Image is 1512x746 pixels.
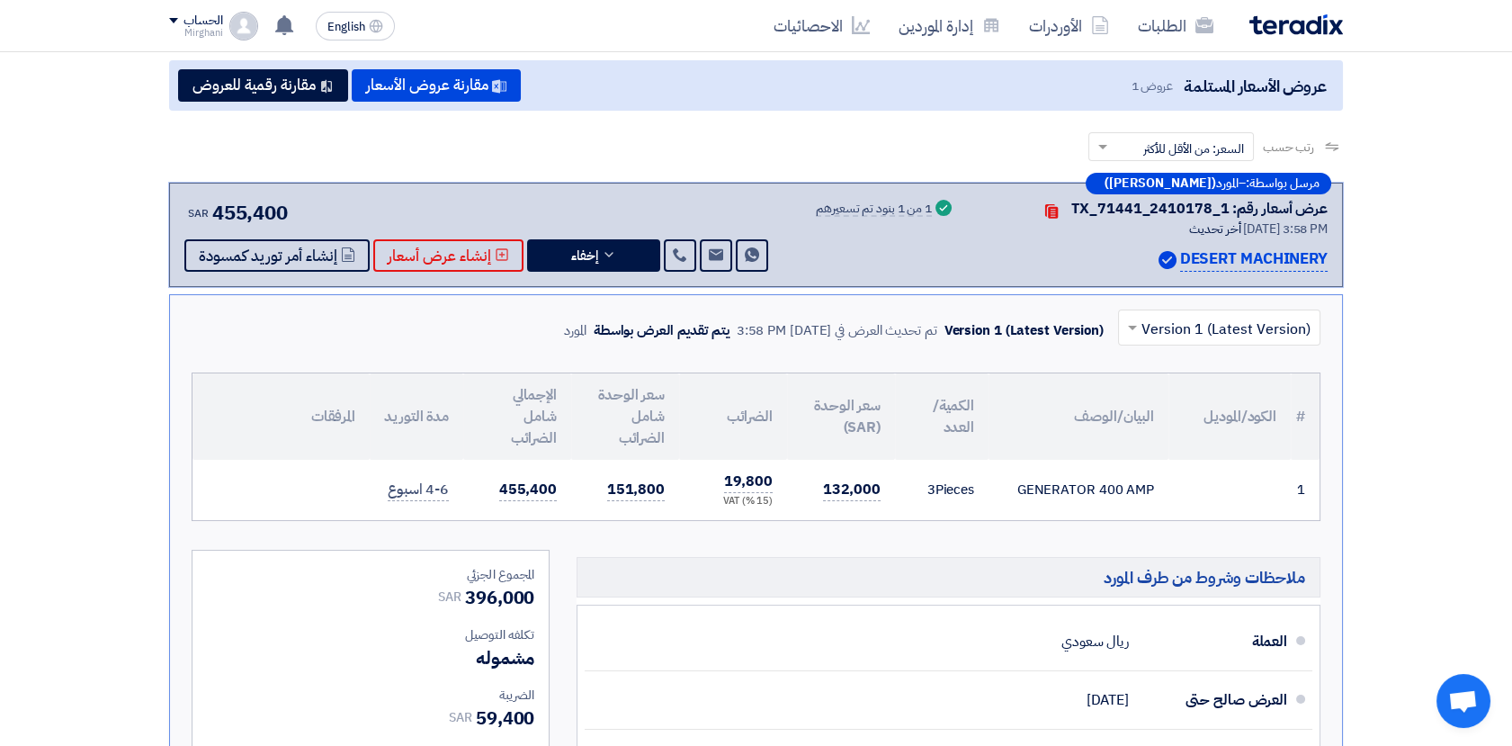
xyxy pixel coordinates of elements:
div: Mirghani [169,28,222,38]
th: سعر الوحدة (SAR) [787,373,895,460]
span: [DATE] 3:58 PM [1243,220,1328,238]
th: الإجمالي شامل الضرائب [463,373,571,460]
th: مدة التوريد [370,373,463,460]
span: SAR [449,708,472,727]
span: 132,000 [823,479,881,501]
div: العملة [1143,620,1287,663]
div: ريال سعودي [1061,625,1129,659]
a: إدارة الموردين [884,4,1015,47]
span: مرسل بواسطة: [1246,177,1320,190]
a: الأوردرات [1015,4,1123,47]
td: Pieces [895,460,989,520]
img: Verified Account [1159,251,1176,269]
span: المورد [1216,177,1239,190]
span: رتب حسب [1263,138,1314,157]
img: profile_test.png [229,12,258,40]
button: English [316,12,395,40]
span: 455,400 [212,198,288,228]
th: سعر الوحدة شامل الضرائب [571,373,679,460]
span: 396,000 [465,584,534,611]
div: 1 من 1 بنود تم تسعيرهم [816,202,932,217]
p: DESERT MACHINERY [1180,247,1328,272]
div: تم تحديث العرض في [DATE] 3:58 PM [737,320,937,341]
span: أخر تحديث [1189,220,1240,238]
td: 1 [1291,460,1320,520]
button: إنشاء عرض أسعار [373,239,523,272]
span: 151,800 [607,479,665,501]
button: إنشاء أمر توريد كمسودة [184,239,370,272]
th: البيان/الوصف [989,373,1168,460]
span: 19,800 [724,471,773,493]
img: Teradix logo [1249,14,1343,35]
div: عرض أسعار رقم: TX_71441_2410178_1 [1071,198,1328,220]
div: المجموع الجزئي [207,565,534,584]
span: إخفاء [571,249,598,263]
div: الضريبة [207,686,534,705]
div: GENERATOR 400 AMP [1003,480,1154,500]
div: Open chat [1436,674,1490,728]
a: الاحصائيات [759,4,884,47]
div: (15 %) VAT [693,494,773,509]
div: المورد [564,320,586,341]
span: إنشاء أمر توريد كمسودة [199,249,337,263]
div: Version 1 (Latest Version) [944,320,1104,341]
div: العرض صالح حتى [1143,679,1287,722]
div: – [1086,173,1331,194]
div: يتم تقديم العرض بواسطة [594,320,729,341]
div: تكلفه التوصيل [207,625,534,644]
span: 59,400 [476,705,534,732]
button: مقارنة عروض الأسعار [352,69,521,102]
span: عروض الأسعار المستلمة [1184,74,1327,98]
span: السعر: من الأقل للأكثر [1143,139,1244,158]
span: English [327,21,365,33]
h5: ملاحظات وشروط من طرف المورد [577,557,1320,598]
span: إنشاء عرض أسعار [388,249,491,263]
span: عروض 1 [1131,76,1172,95]
th: الكمية/العدد [895,373,989,460]
th: # [1291,373,1320,460]
button: إخفاء [527,239,660,272]
a: الطلبات [1123,4,1228,47]
th: المرفقات [192,373,370,460]
th: الكود/الموديل [1168,373,1291,460]
th: الضرائب [679,373,787,460]
span: SAR [188,205,209,221]
span: 4-6 اسبوع [388,479,449,501]
span: مشموله [476,644,534,671]
b: ([PERSON_NAME]) [1105,177,1216,190]
span: SAR [438,588,461,607]
span: 3 [927,480,935,499]
span: [DATE] [1087,691,1129,709]
div: الحساب [183,13,222,29]
span: 455,400 [499,479,557,501]
button: مقارنة رقمية للعروض [178,69,348,102]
